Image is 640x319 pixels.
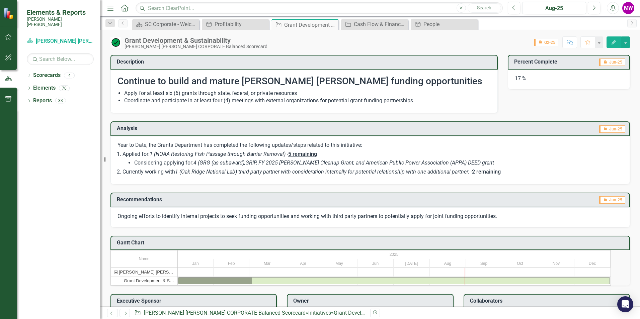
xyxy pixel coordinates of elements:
[288,151,317,157] strong: 5 remaining
[466,259,502,268] div: Sep
[125,44,267,49] div: [PERSON_NAME] [PERSON_NAME] CORPORATE Balanced Scorecard
[293,298,449,304] h3: Owner
[477,5,491,10] span: Search
[117,125,336,131] h3: Analysis
[430,259,466,268] div: Aug
[508,70,630,90] div: 17 %
[125,37,267,44] div: Grant Development & Sustainability
[27,8,94,16] span: Elements & Reports
[110,37,121,48] img: On Target
[27,16,94,27] small: [PERSON_NAME] [PERSON_NAME]
[3,8,15,19] img: ClearPoint Strategy
[119,268,175,276] div: [PERSON_NAME] [PERSON_NAME] CORPORATE Balanced Scorecard
[249,259,285,268] div: Mar
[193,159,494,166] em: 4 (GRG (as subaward),GRIP, FY 2025 [PERSON_NAME] Cleanup Grant, and American Public Power Associa...
[354,20,406,28] div: Cash Flow & Financial Stability
[124,97,491,105] li: Coordinate and participate in at least four (4) meetings with external organizations for potentia...
[502,259,538,268] div: Oct
[214,259,249,268] div: Feb
[178,259,214,268] div: Jan
[33,97,52,105] a: Reports
[64,73,75,78] div: 4
[145,20,197,28] div: SC Corporate - Welcome to ClearPoint
[59,85,70,91] div: 70
[33,72,61,79] a: Scorecards
[617,296,633,312] div: Open Intercom Messenger
[514,59,583,65] h3: Percent Complete
[27,53,94,65] input: Search Below...
[357,259,394,268] div: Jun
[308,310,331,316] a: Initiatives
[285,259,321,268] div: Apr
[117,197,436,203] h3: Recommendations
[215,20,267,28] div: Profitability
[134,20,197,28] a: SC Corporate - Welcome to ClearPoint
[117,59,494,65] h3: Description
[123,150,623,167] li: Applied for:
[178,277,610,284] div: Task: Start date: 2025-01-01 End date: 2025-12-31
[150,151,288,157] em: 1 (NOAA Restoring Fish Passage through Barrier Removal) -
[144,310,306,316] a: [PERSON_NAME] [PERSON_NAME] CORPORATE Balanced Scorecard
[117,240,626,246] h3: Gantt Chart
[134,309,365,317] div: » »
[470,298,626,304] h3: Collaborators
[117,76,491,87] h2: Continue to build and mature [PERSON_NAME] [PERSON_NAME] funding opportunities
[525,4,584,12] div: Aug-25
[334,310,418,316] div: Grant Development & Sustainability
[55,98,66,104] div: 33
[284,21,337,29] div: Grant Development & Sustainability
[117,213,623,220] p: Ongoing efforts to identify internal projects to seek funding opportunities and working with thir...
[394,259,430,268] div: Jul
[124,90,491,97] li: Apply for at least six (6) grants through state, federal, or private resources
[175,169,472,175] em: 1 (Oak Ridge National Lab) third-party partner with consideration internally for potential relati...
[136,2,503,14] input: Search ClearPoint...
[321,259,357,268] div: May
[134,159,623,167] li: Considering applying for:
[111,277,177,285] div: Grant Development & Sustainability
[123,168,623,176] li: Currently working with
[33,84,56,92] a: Elements
[574,259,611,268] div: Dec
[468,3,501,13] button: Search
[538,259,574,268] div: Nov
[178,250,611,259] div: 2025
[117,298,273,304] h3: Executive Sponsor
[412,20,476,28] a: People
[423,20,476,28] div: People
[111,268,177,276] div: Santee Cooper CORPORATE Balanced Scorecard
[599,59,625,66] span: Jun-25
[599,196,625,204] span: Jun-25
[343,20,406,28] a: Cash Flow & Financial Stability
[124,277,175,285] div: Grant Development & Sustainability
[111,250,177,268] div: Name
[472,169,501,175] strong: 2 remaining
[27,37,94,45] a: [PERSON_NAME] [PERSON_NAME] CORPORATE Balanced Scorecard
[522,2,586,14] button: Aug-25
[111,277,177,285] div: Task: Start date: 2025-01-01 End date: 2025-12-31
[599,125,625,133] span: Jun-25
[204,20,267,28] a: Profitability
[534,39,558,46] span: Q2-25
[622,2,634,14] button: MW
[111,268,177,277] div: Task: Santee Cooper CORPORATE Balanced Scorecard Start date: 2025-01-01 End date: 2025-01-02
[117,141,623,149] p: Year to Date, the Grants Department has completed the following updates/steps related to this ini...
